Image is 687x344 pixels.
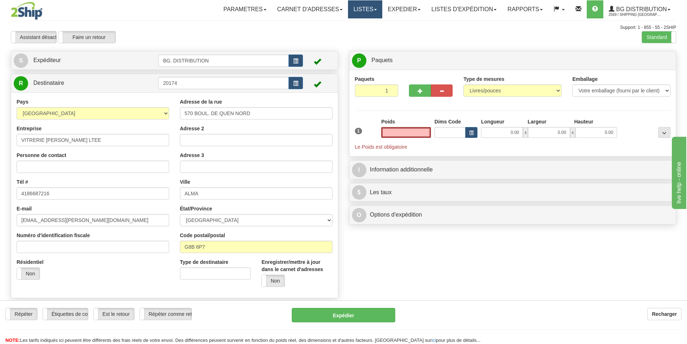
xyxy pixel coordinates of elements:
div: Support: 1 - 855 - 55 - 2SHIP [11,25,676,31]
label: Code postal/postal [180,232,225,239]
label: Faire un retour [58,31,115,43]
label: Type de mesures [463,75,504,83]
div: ... [658,127,670,138]
span: Le Poids est obligatoire [355,144,408,150]
button: Recharger [647,308,682,320]
label: Étiquettes de courrier électronique [43,308,88,320]
label: Dims Code [435,118,461,125]
span: Paquets [371,57,393,63]
label: Enregistrer/mettre à jour dans le carnet d'adresses [261,258,332,273]
iframe: chat widget [670,135,686,209]
span: I [352,163,366,177]
span: Expéditeur [33,57,61,63]
img: logo2569.jpg [11,2,43,20]
label: E-mail [17,205,32,212]
label: Adresse 3 [180,152,204,159]
a: Expedier [382,0,426,18]
button: Expédier [292,308,395,322]
a: P Paquets [352,53,674,68]
a: LISTES D'EXPÉDITION [426,0,502,18]
input: Identifiant du destinataire [158,77,289,89]
label: État/Province [180,205,212,212]
label: Personne de contact [17,152,66,159]
a: BG Distribution 2569 / Shipping [GEOGRAPHIC_DATA] [603,0,676,18]
label: Non [17,268,40,279]
label: Largeur [528,118,546,125]
div: live help - online [5,4,67,13]
span: $ [352,185,366,200]
label: Non [262,275,285,287]
span: x [523,127,528,138]
span: NOTE: [5,338,20,343]
a: Listes [348,0,382,18]
input: Identifiant de l'expéditeur [158,55,289,67]
label: Ville [180,178,190,186]
label: Est le retour [94,308,134,320]
a: Carnet d'adresses [272,0,348,18]
label: Paquets [355,75,374,83]
label: Tél # [17,178,28,186]
a: Parametres [218,0,272,18]
input: Entrez un emplacement [180,107,333,119]
a: S Expéditeur [14,53,158,68]
label: Entreprise [17,125,41,132]
label: Emballage [572,75,598,83]
label: Adresse 2 [180,125,204,132]
a: R Destinataire [14,76,142,91]
a: Rapports [502,0,548,18]
span: S [14,53,28,68]
label: Numéro d'identification fiscale [17,232,90,239]
a: $Les taux [352,185,674,200]
a: ici [432,338,436,343]
span: P [352,53,366,68]
label: Longueur [481,118,505,125]
label: Hauteur [574,118,593,125]
span: 2569 / Shipping [GEOGRAPHIC_DATA] [609,11,663,18]
span: R [14,76,28,91]
label: Répéter [6,308,37,320]
span: BG Distribution [615,6,667,12]
a: OOptions d'expédition [352,208,674,222]
label: Répéter comme retour [140,308,191,320]
label: Poids [381,118,395,125]
a: IInformation additionnelle [352,162,674,177]
label: Type de destinataire [180,258,228,266]
label: Adresse de la rue [180,98,222,105]
label: Assistant désactivé [11,31,56,43]
label: Standard [642,31,676,43]
span: x [570,127,575,138]
b: Recharger [652,311,677,317]
span: 1 [355,128,362,134]
label: Pays [17,98,28,105]
label: Résidentiel [17,258,44,266]
span: Destinataire [33,80,64,86]
span: O [352,208,366,222]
